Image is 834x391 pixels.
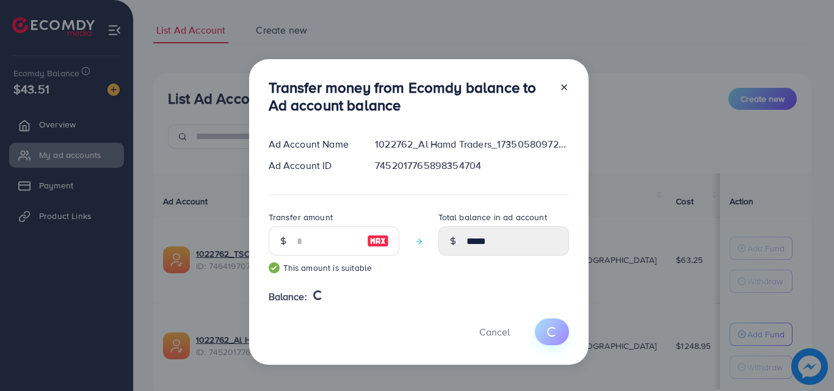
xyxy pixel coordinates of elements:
[269,211,333,223] label: Transfer amount
[269,79,549,114] h3: Transfer money from Ecomdy balance to Ad account balance
[464,318,525,345] button: Cancel
[479,325,510,339] span: Cancel
[259,159,366,173] div: Ad Account ID
[367,234,389,248] img: image
[269,262,280,273] img: guide
[365,159,578,173] div: 7452017765898354704
[365,137,578,151] div: 1022762_Al Hamd Traders_1735058097282
[269,290,307,304] span: Balance:
[438,211,547,223] label: Total balance in ad account
[259,137,366,151] div: Ad Account Name
[269,262,399,274] small: This amount is suitable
